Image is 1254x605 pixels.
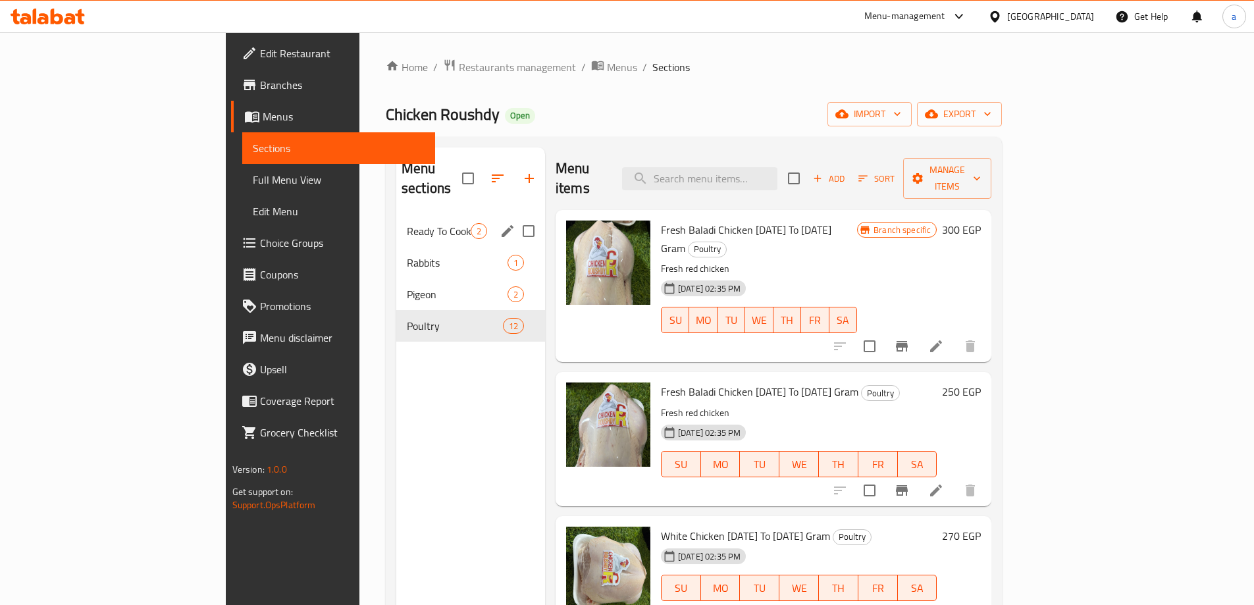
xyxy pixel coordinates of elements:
button: delete [954,330,986,362]
a: Menus [591,59,637,76]
h6: 300 EGP [942,221,981,239]
span: Select section [780,165,808,192]
span: Full Menu View [253,172,425,188]
a: Edit menu item [928,338,944,354]
button: import [827,102,912,126]
span: 2 [471,225,486,238]
span: Menus [263,109,425,124]
span: FR [864,579,893,598]
span: MO [706,455,735,474]
button: delete [954,475,986,506]
span: Grocery Checklist [260,425,425,440]
a: Sections [242,132,435,164]
span: import [838,106,901,122]
span: [DATE] 02:35 PM [673,427,746,439]
div: items [508,255,524,271]
div: Poultry [861,385,900,401]
div: Poultry [688,242,727,257]
span: Sections [253,140,425,156]
img: Fresh Baladi Chicken 1400 To 1500 Gram [566,221,650,305]
span: Choice Groups [260,235,425,251]
span: TH [779,311,796,330]
span: Menus [607,59,637,75]
a: Menu disclaimer [231,322,435,354]
div: Poultry12 [396,310,545,342]
button: TU [740,575,779,601]
button: TU [740,451,779,477]
div: items [503,318,524,334]
a: Menus [231,101,435,132]
button: SA [829,307,857,333]
span: WE [785,455,814,474]
div: Pigeon [407,286,508,302]
span: Poultry [862,386,899,401]
button: SU [661,451,701,477]
button: SA [898,451,937,477]
span: Upsell [260,361,425,377]
a: Choice Groups [231,227,435,259]
button: Sort [855,169,898,189]
span: WE [750,311,768,330]
button: edit [498,221,517,241]
img: Fresh Baladi Chicken 1200 To 1300 Gram [566,382,650,467]
span: SU [667,455,696,474]
li: / [642,59,647,75]
button: TH [819,451,858,477]
span: WE [785,579,814,598]
span: TU [723,311,740,330]
a: Edit Restaurant [231,38,435,69]
span: 12 [504,320,523,332]
div: Open [505,108,535,124]
button: Branch-specific-item [886,330,918,362]
button: Manage items [903,158,991,199]
div: Ready To Cook2edit [396,215,545,247]
span: a [1232,9,1236,24]
span: Sort [858,171,895,186]
a: Grocery Checklist [231,417,435,448]
span: Select to update [856,477,883,504]
button: FR [858,575,898,601]
span: Add [811,171,847,186]
button: WE [745,307,773,333]
h2: Menu items [556,159,606,198]
button: WE [779,575,819,601]
div: Menu-management [864,9,945,24]
p: Fresh red chicken [661,405,937,421]
div: [GEOGRAPHIC_DATA] [1007,9,1094,24]
span: Fresh Baladi Chicken [DATE] To [DATE] Gram [661,220,831,258]
span: Version: [232,461,265,478]
span: MO [706,579,735,598]
h6: 250 EGP [942,382,981,401]
a: Coverage Report [231,385,435,417]
span: [DATE] 02:35 PM [673,550,746,563]
span: FR [806,311,823,330]
button: TH [773,307,801,333]
span: 1.0.0 [267,461,287,478]
a: Edit menu item [928,483,944,498]
span: Promotions [260,298,425,314]
span: Open [505,110,535,121]
div: items [508,286,524,302]
button: SA [898,575,937,601]
li: / [581,59,586,75]
span: Branch specific [868,224,936,236]
input: search [622,167,777,190]
span: SA [903,579,932,598]
span: Add item [808,169,850,189]
nav: Menu sections [396,210,545,347]
span: SU [667,311,684,330]
span: SU [667,579,696,598]
span: Coverage Report [260,393,425,409]
span: Select all sections [454,165,482,192]
span: Chicken Roushdy [386,99,500,129]
span: Restaurants management [459,59,576,75]
span: TU [745,455,774,474]
span: SA [835,311,852,330]
span: FR [864,455,893,474]
span: Poultry [833,529,871,544]
nav: breadcrumb [386,59,1002,76]
span: Sections [652,59,690,75]
button: FR [858,451,898,477]
a: Full Menu View [242,164,435,196]
p: Fresh red chicken [661,261,857,277]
